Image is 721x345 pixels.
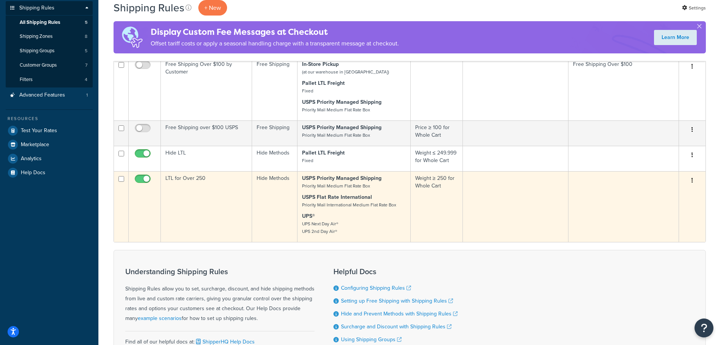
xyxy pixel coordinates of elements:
[21,142,49,148] span: Marketplace
[21,128,57,134] span: Test Your Rates
[302,183,370,189] small: Priority Mail Medium Flat Rate Box
[695,318,713,337] button: Open Resource Center
[302,193,372,201] strong: USPS Flat Rate International
[6,1,93,87] li: Shipping Rules
[6,30,93,44] a: Shipping Zones 8
[6,1,93,15] a: Shipping Rules
[20,62,57,69] span: Customer Groups
[6,58,93,72] li: Customer Groups
[114,0,184,15] h1: Shipping Rules
[125,267,315,276] h3: Understanding Shipping Rules
[302,132,370,139] small: Priority Mail Medium Flat Rate Box
[252,171,297,242] td: Hide Methods
[6,138,93,151] a: Marketplace
[20,76,33,83] span: Filters
[6,166,93,180] a: Help Docs
[341,323,452,331] a: Surcharge and Discount with Shipping Rules
[6,88,93,102] li: Advanced Features
[302,60,339,68] strong: In-Store Pickup
[20,48,55,54] span: Shipping Groups
[21,170,45,176] span: Help Docs
[6,16,93,30] li: All Shipping Rules
[682,3,706,13] a: Settings
[19,92,65,98] span: Advanced Features
[302,69,389,75] small: (at our warehouse in [GEOGRAPHIC_DATA])
[654,30,697,45] a: Learn More
[252,57,297,120] td: Free Shipping
[6,73,93,87] li: Filters
[85,19,87,26] span: 5
[114,21,151,53] img: duties-banner-06bc72dcb5fe05cb3f9472aba00be2ae8eb53ab6f0d8bb03d382ba314ac3c341.png
[6,30,93,44] li: Shipping Zones
[6,73,93,87] a: Filters 4
[151,26,399,38] h4: Display Custom Fee Messages at Checkout
[252,146,297,171] td: Hide Methods
[6,124,93,137] a: Test Your Rates
[252,120,297,146] td: Free Shipping
[302,106,370,113] small: Priority Mail Medium Flat Rate Box
[138,314,182,322] a: example scenarios
[302,87,313,94] small: Fixed
[302,149,345,157] strong: Pallet LTL Freight
[20,19,60,26] span: All Shipping Rules
[85,76,87,83] span: 4
[161,146,252,171] td: Hide LTL
[6,58,93,72] a: Customer Groups 7
[302,201,396,208] small: Priority Mail International Medium Flat Rate Box
[302,79,345,87] strong: Pallet LTL Freight
[85,33,87,40] span: 8
[85,48,87,54] span: 5
[302,174,382,182] strong: USPS Priority Managed Shipping
[302,157,313,164] small: Fixed
[21,156,42,162] span: Analytics
[341,336,402,343] a: Using Shipping Groups
[341,284,411,292] a: Configuring Shipping Rules
[20,33,53,40] span: Shipping Zones
[85,62,87,69] span: 7
[161,57,252,120] td: Free Shipping Over $100 by Customer
[302,98,382,106] strong: USPS Priority Managed Shipping
[151,38,399,49] p: Offset tariff costs or apply a seasonal handling charge with a transparent message at checkout.
[302,123,382,131] strong: USPS Priority Managed Shipping
[161,120,252,146] td: Free Shipping over $100 USPS
[6,44,93,58] li: Shipping Groups
[19,5,55,11] span: Shipping Rules
[6,116,93,122] div: Resources
[411,171,462,242] td: Weight ≥ 250 for Whole Cart
[6,16,93,30] a: All Shipping Rules 5
[86,92,88,98] span: 1
[6,152,93,165] a: Analytics
[411,146,462,171] td: Weight ≤ 249.999 for Whole Cart
[341,310,458,318] a: Hide and Prevent Methods with Shipping Rules
[6,44,93,58] a: Shipping Groups 5
[6,88,93,102] a: Advanced Features 1
[333,267,458,276] h3: Helpful Docs
[302,212,315,220] strong: UPS®
[568,57,679,120] td: Free Shipping Over $100
[341,297,453,305] a: Setting up Free Shipping with Shipping Rules
[125,267,315,323] div: Shipping Rules allow you to set, surcharge, discount, and hide shipping methods from live and cus...
[302,220,338,235] small: UPS Next Day Air® UPS 2nd Day Air®
[161,171,252,242] td: LTL for Over 250
[411,120,462,146] td: Price ≥ 100 for Whole Cart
